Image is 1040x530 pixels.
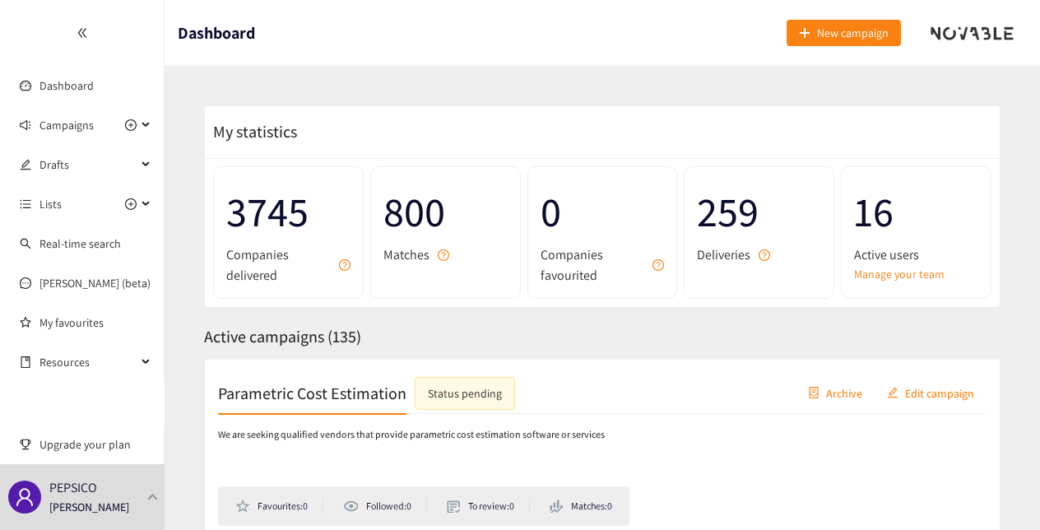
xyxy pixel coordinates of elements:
span: plus [799,27,810,40]
span: Matches [383,244,429,265]
span: double-left [77,27,88,39]
a: [PERSON_NAME] (beta) [39,276,151,291]
p: PEPSICO [49,477,97,498]
button: containerArchive [796,379,875,406]
li: To review: 0 [447,499,530,514]
span: Upgrade your plan [39,428,151,461]
li: Matches: 0 [550,499,612,514]
span: Campaigns [39,109,94,142]
button: plusNew campaign [787,20,901,46]
iframe: Chat Widget [958,451,1040,530]
span: Lists [39,188,62,221]
span: edit [887,387,898,400]
span: Drafts [39,148,137,181]
span: trophy [20,439,31,450]
li: Followed: 0 [343,499,427,514]
span: Active campaigns ( 135 ) [204,326,361,347]
a: Manage your team [854,265,978,283]
span: book [20,356,31,368]
span: question-circle [438,249,449,261]
span: question-circle [759,249,770,261]
p: We are seeking qualified vendors that provide parametric cost estimation software or services [218,427,605,443]
span: Active users [854,244,919,265]
h2: Parametric Cost Estimation [218,381,406,404]
span: Deliveries [697,244,750,265]
a: Real-time search [39,236,121,251]
span: Resources [39,346,137,379]
span: container [808,387,819,400]
span: Edit campaign [905,384,974,402]
span: plus-circle [125,119,137,131]
span: New campaign [817,24,889,42]
p: [PERSON_NAME] [49,498,129,516]
div: Status pending [428,384,502,402]
span: question-circle [652,259,664,271]
span: 16 [854,179,978,244]
button: editEdit campaign [875,379,987,406]
span: sound [20,119,31,131]
a: Dashboard [39,78,94,93]
span: edit [20,159,31,170]
span: 800 [383,179,508,244]
span: Archive [826,384,862,402]
a: My favourites [39,306,151,339]
li: Favourites: 0 [235,499,323,514]
span: unordered-list [20,198,31,210]
span: 259 [697,179,821,244]
span: 0 [541,179,665,244]
span: 3745 [226,179,351,244]
span: plus-circle [125,198,137,210]
span: user [15,487,35,507]
span: Companies delivered [226,244,331,286]
span: Companies favourited [541,244,645,286]
span: question-circle [339,259,351,271]
span: My statistics [205,121,297,142]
